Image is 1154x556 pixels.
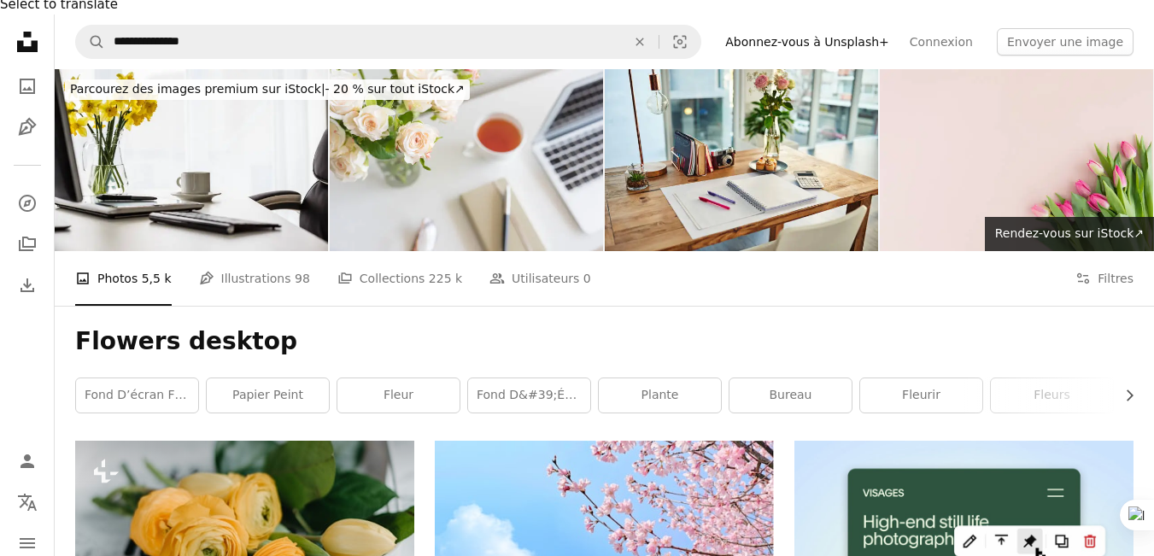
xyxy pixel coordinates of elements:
a: Collections 225 k [337,251,462,306]
a: Photos [10,69,44,103]
button: Rechercher sur Unsplash [76,26,105,58]
button: Langue [10,485,44,519]
span: 0 [583,269,591,288]
button: Effacer [621,26,659,58]
span: Parcourez des images premium sur iStock | [70,82,325,96]
img: L’endroit parfait pour inspirer la créativité [605,69,878,251]
button: Filtres [1075,251,1133,306]
a: fleur [337,378,460,413]
span: 98 [295,269,310,288]
a: fond d’écran fleur [76,378,198,413]
a: Illustrations 98 [199,251,310,306]
img: Projectile d’un bureau bien rangé avec un bouquet de jonquilles jaunes pour une touche de couleur [55,69,328,251]
a: plante [599,378,721,413]
span: Rendez-vous sur iStock ↗ [995,226,1144,240]
a: fleurs [991,378,1113,413]
a: Collections [10,227,44,261]
h1: Flowers desktop [75,326,1133,357]
button: faire défiler la liste vers la droite [1114,378,1133,413]
a: Abonnez-vous à Unsplash+ [715,28,899,56]
img: Roses roses pâles sur le bureau de bureau à la maison d’en haut [330,69,603,251]
a: fleurir [860,378,982,413]
a: Historique de téléchargement [10,268,44,302]
form: Rechercher des visuels sur tout le site [75,25,701,59]
a: Parcourez des images premium sur iStock|- 20 % sur tout iStock↗ [55,69,480,110]
img: Fleurs du printemps tulip sur fond rose, vue de dessus et style plat laïc. Accueil des groupes de... [880,69,1153,251]
a: papier peint [207,378,329,413]
a: Accueil — Unsplash [10,25,44,62]
a: fond d&#39;écran du bureau [468,378,590,413]
div: - 20 % sur tout iStock ↗ [65,79,470,100]
a: Utilisateurs 0 [489,251,591,306]
a: Fleur de cerisier rose sous le ciel bleu pendant la journée [435,528,774,543]
a: Rendez-vous sur iStock↗ [985,217,1154,251]
a: Connexion / S’inscrire [10,444,44,478]
button: Recherche de visuels [659,26,700,58]
span: 225 k [429,269,462,288]
button: Envoyer une image [997,28,1133,56]
a: Illustrations [10,110,44,144]
a: Connexion [899,28,983,56]
a: Explorer [10,186,44,220]
a: bureau [729,378,852,413]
